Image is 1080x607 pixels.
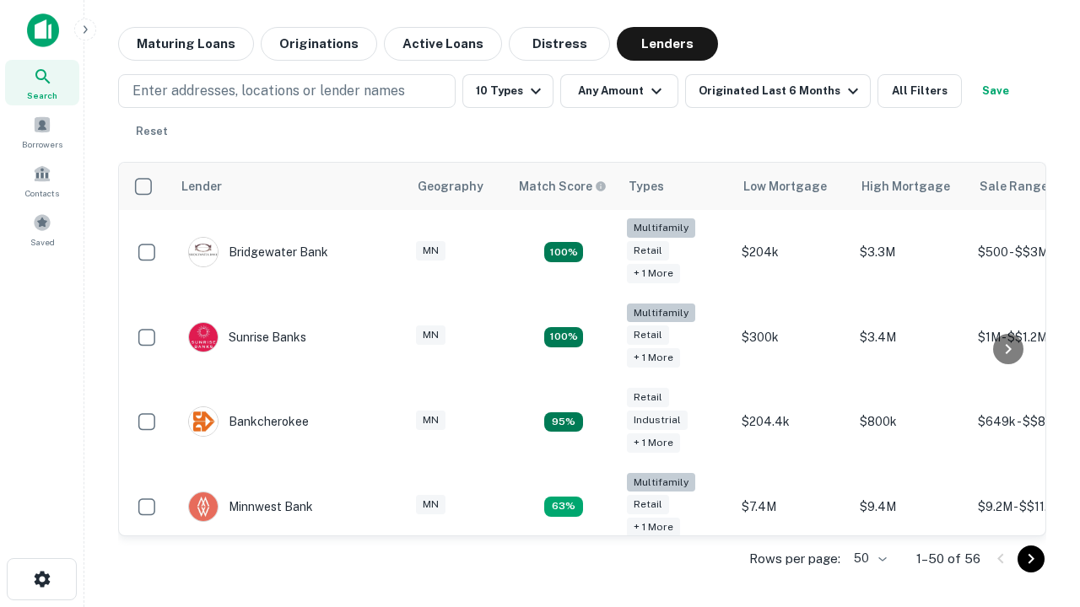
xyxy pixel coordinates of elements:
td: $300k [733,295,851,380]
div: Sunrise Banks [188,322,306,352]
div: Retail [627,325,669,345]
div: + 1 more [627,348,680,368]
button: Reset [125,115,179,148]
div: Capitalize uses an advanced AI algorithm to match your search with the best lender. The match sco... [519,177,607,196]
button: 10 Types [462,74,553,108]
span: Contacts [25,186,59,200]
td: $3.3M [851,210,969,295]
div: High Mortgage [861,176,950,196]
td: $9.4M [851,465,969,550]
img: picture [189,323,218,352]
div: Minnwest Bank [188,492,313,522]
button: Originated Last 6 Months [685,74,871,108]
div: Retail [627,388,669,407]
div: Lender [181,176,222,196]
a: Contacts [5,158,79,203]
td: $204k [733,210,851,295]
div: Retail [627,241,669,261]
span: Saved [30,235,55,249]
div: Sale Range [980,176,1048,196]
button: Active Loans [384,27,502,61]
div: Matching Properties: 10, hasApolloMatch: undefined [544,327,583,347]
div: Matching Properties: 9, hasApolloMatch: undefined [544,412,583,432]
button: Maturing Loans [118,27,254,61]
button: Go to next page [1018,545,1045,572]
h6: Match Score [519,177,603,196]
p: Rows per page: [749,549,840,569]
button: Any Amount [560,74,678,108]
button: Save your search to get updates of matches that match your search criteria. [969,74,1023,108]
td: $3.4M [851,295,969,380]
a: Borrowers [5,109,79,154]
img: capitalize-icon.png [27,13,59,47]
th: Geography [408,163,509,210]
div: MN [416,411,445,430]
div: MN [416,325,445,345]
div: Originated Last 6 Months [699,81,863,101]
div: Matching Properties: 6, hasApolloMatch: undefined [544,497,583,517]
div: Types [629,176,664,196]
div: Multifamily [627,473,695,492]
th: Types [618,163,733,210]
div: Multifamily [627,303,695,323]
button: Distress [509,27,610,61]
iframe: Chat Widget [996,472,1080,553]
div: + 1 more [627,433,680,453]
a: Search [5,60,79,105]
span: Search [27,89,57,102]
button: Lenders [617,27,718,61]
div: Multifamily [627,218,695,238]
button: All Filters [877,74,962,108]
img: picture [189,407,218,436]
button: Originations [261,27,377,61]
p: 1–50 of 56 [916,549,980,569]
td: $800k [851,379,969,465]
td: $204.4k [733,379,851,465]
th: Low Mortgage [733,163,851,210]
div: 50 [847,546,889,571]
div: MN [416,495,445,514]
th: Lender [171,163,408,210]
div: Retail [627,495,669,514]
td: $7.4M [733,465,851,550]
a: Saved [5,207,79,252]
div: Industrial [627,411,688,430]
div: Bankcherokee [188,406,309,437]
img: picture [189,492,218,521]
div: MN [416,241,445,261]
p: Enter addresses, locations or lender names [132,81,405,101]
div: Bridgewater Bank [188,237,328,267]
button: Enter addresses, locations or lender names [118,74,456,108]
img: picture [189,238,218,266]
div: Low Mortgage [743,176,827,196]
span: Borrowers [22,137,62,151]
div: Matching Properties: 17, hasApolloMatch: undefined [544,242,583,262]
th: High Mortgage [851,163,969,210]
div: Geography [418,176,483,196]
div: + 1 more [627,264,680,283]
th: Capitalize uses an advanced AI algorithm to match your search with the best lender. The match sco... [509,163,618,210]
div: + 1 more [627,518,680,537]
